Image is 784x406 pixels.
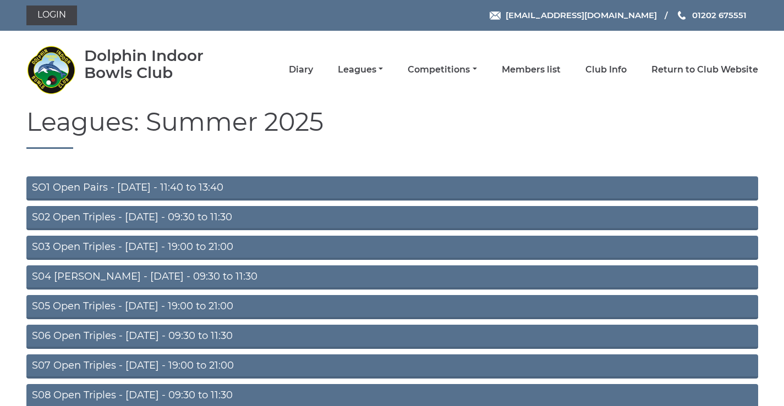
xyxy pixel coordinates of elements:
[26,354,758,379] a: S07 Open Triples - [DATE] - 19:00 to 21:00
[502,64,561,76] a: Members list
[26,108,758,149] h1: Leagues: Summer 2025
[676,9,747,21] a: Phone us 01202 675551
[490,9,657,21] a: Email [EMAIL_ADDRESS][DOMAIN_NAME]
[26,176,758,201] a: SO1 Open Pairs - [DATE] - 11:40 to 13:40
[338,64,383,76] a: Leagues
[84,47,235,81] div: Dolphin Indoor Bowls Club
[26,295,758,319] a: S05 Open Triples - [DATE] - 19:00 to 21:00
[651,64,758,76] a: Return to Club Website
[506,10,657,20] span: [EMAIL_ADDRESS][DOMAIN_NAME]
[289,64,313,76] a: Diary
[26,206,758,230] a: S02 Open Triples - [DATE] - 09:30 to 11:30
[26,45,76,94] img: Dolphin Indoor Bowls Club
[408,64,476,76] a: Competitions
[26,325,758,349] a: S06 Open Triples - [DATE] - 09:30 to 11:30
[26,236,758,260] a: S03 Open Triples - [DATE] - 19:00 to 21:00
[678,11,686,20] img: Phone us
[26,265,758,290] a: S04 [PERSON_NAME] - [DATE] - 09:30 to 11:30
[585,64,627,76] a: Club Info
[692,10,747,20] span: 01202 675551
[490,12,501,20] img: Email
[26,5,77,25] a: Login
